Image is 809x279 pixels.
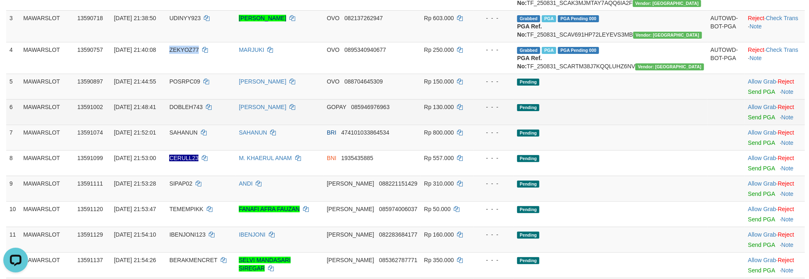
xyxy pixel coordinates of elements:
a: Note [781,88,794,95]
span: Copy 085362787771 to clipboard [379,257,417,263]
span: PGA Pending [558,15,599,22]
span: Rp 310.000 [424,180,454,187]
a: Note [781,267,794,274]
span: [DATE] 21:52:01 [114,129,156,136]
td: AUTOWD-BOT-PGA [707,42,745,74]
span: Copy 1935435885 to clipboard [341,155,373,161]
a: Send PGA [748,267,775,274]
span: SIPAP02 [169,180,192,187]
a: Note [781,139,794,146]
td: 11 [6,227,20,252]
span: Rp 557.000 [424,155,454,161]
td: 6 [6,99,20,125]
span: [DATE] 21:40:08 [114,46,156,53]
span: Copy 474101033864534 to clipboard [341,129,389,136]
a: Reject [778,257,794,263]
td: MAWARSLOT [20,227,74,252]
td: · · [745,42,805,74]
td: · · [745,10,805,42]
a: [PERSON_NAME] [239,78,286,85]
span: Pending [517,206,539,213]
b: PGA Ref. No: [517,55,542,70]
span: Copy 085974006037 to clipboard [379,206,417,212]
span: DOBLEH743 [169,104,203,110]
span: [DATE] 21:44:55 [114,78,156,85]
a: Allow Grab [748,231,776,238]
td: 10 [6,201,20,227]
button: Open LiveChat chat widget [3,3,28,28]
td: MAWARSLOT [20,252,74,278]
a: Allow Grab [748,104,776,110]
a: M. KHAERUL ANAM [239,155,292,161]
td: MAWARSLOT [20,74,74,99]
span: 13591002 [77,104,103,110]
a: Send PGA [748,242,775,248]
div: - - - [477,154,511,162]
div: - - - [477,205,511,213]
div: - - - [477,77,511,86]
span: Copy 085946976963 to clipboard [351,104,389,110]
span: 13591099 [77,155,103,161]
span: Pending [517,181,539,188]
span: UDINYY923 [169,15,201,21]
a: SELVI MANDASARI SIREGAR [239,257,291,272]
span: BERAKMENCRET [169,257,217,263]
span: Rp 50.000 [424,206,451,212]
span: 13590718 [77,15,103,21]
span: · [748,155,778,161]
span: [DATE] 21:54:10 [114,231,156,238]
a: IBENJONI [239,231,266,238]
a: Allow Grab [748,180,776,187]
span: Rp 160.000 [424,231,454,238]
div: - - - [477,230,511,239]
span: 13590757 [77,46,103,53]
span: Rp 603.000 [424,15,454,21]
span: · [748,104,778,110]
span: [DATE] 21:53:28 [114,180,156,187]
span: GOPAY [327,104,346,110]
td: · [745,99,805,125]
span: Grabbed [517,15,540,22]
span: IBENJONI123 [169,231,205,238]
span: · [748,78,778,85]
a: Note [750,23,762,30]
td: TF_250831_SCAV691HP72LEYEVS3MB [514,10,707,42]
div: - - - [477,128,511,137]
a: Reject [778,206,794,212]
span: 13590897 [77,78,103,85]
a: Reject [778,180,794,187]
span: Rp 250.000 [424,46,454,53]
span: [DATE] 21:54:26 [114,257,156,263]
span: · [748,129,778,136]
span: Pending [517,257,539,264]
td: · [745,176,805,201]
span: Copy 088704645309 to clipboard [345,78,383,85]
span: Rp 800.000 [424,129,454,136]
a: Send PGA [748,114,775,121]
a: Note [781,191,794,197]
td: 9 [6,176,20,201]
td: 4 [6,42,20,74]
a: Note [750,55,762,61]
a: Reject [748,46,765,53]
span: Copy 082137262947 to clipboard [345,15,383,21]
span: Copy 0895340940677 to clipboard [345,46,386,53]
a: Send PGA [748,191,775,197]
span: TEMEMPIKK [169,206,203,212]
a: MARJUKI [239,46,264,53]
span: Nama rekening ada tanda titik/strip, harap diedit [169,155,198,161]
td: · [745,201,805,227]
span: 13591129 [77,231,103,238]
span: [PERSON_NAME] [327,206,374,212]
a: Check Trans [766,15,798,21]
span: Grabbed [517,47,540,54]
td: · [745,125,805,150]
span: Marked by bggmhdangga [542,47,556,54]
span: Pending [517,104,539,111]
span: Rp 130.000 [424,104,454,110]
div: - - - [477,103,511,111]
span: [DATE] 21:38:50 [114,15,156,21]
span: Pending [517,79,539,86]
span: Copy 082283684177 to clipboard [379,231,417,238]
td: 3 [6,10,20,42]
